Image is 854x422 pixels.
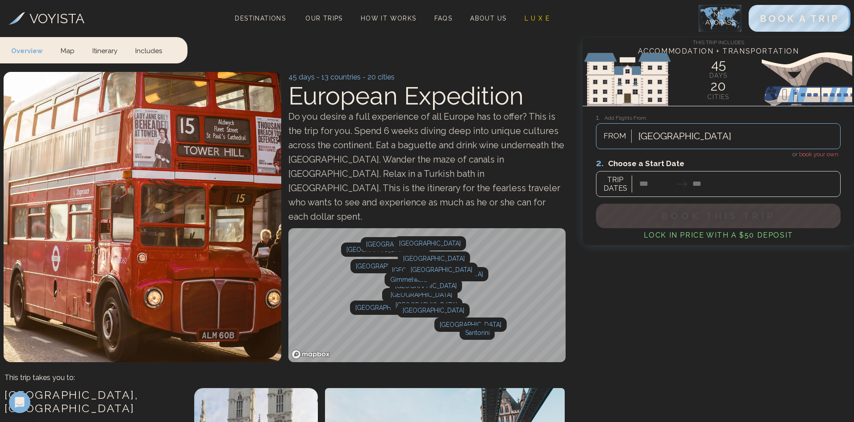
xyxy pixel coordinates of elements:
[434,15,453,22] span: FAQs
[583,46,854,57] h4: Accommodation + Transportation
[390,298,462,312] div: Map marker
[390,298,462,312] div: [GEOGRAPHIC_DATA]
[416,267,488,281] div: [GEOGRAPHIC_DATA]
[799,151,838,158] span: book your own
[434,318,507,332] div: [GEOGRAPHIC_DATA]
[398,251,470,266] div: Map marker
[596,230,841,241] h4: Lock in Price with a $50 deposit
[350,259,423,273] div: [GEOGRAPHIC_DATA]
[305,15,343,22] span: Our Trips
[9,392,30,413] div: Open Intercom Messenger
[394,236,466,251] div: [GEOGRAPHIC_DATA]
[384,272,432,287] div: Map marker
[29,8,84,29] h3: VOYISTA
[83,37,126,63] a: Itinerary
[394,236,466,251] div: Map marker
[11,37,52,63] a: Overview
[350,301,422,315] div: Map marker
[385,288,458,302] div: [GEOGRAPHIC_DATA]
[521,12,554,25] a: L U X E
[431,12,456,25] a: FAQs
[596,204,841,228] button: Book This Trip
[4,388,185,415] h3: [GEOGRAPHIC_DATA] , [GEOGRAPHIC_DATA]
[350,301,422,315] div: [GEOGRAPHIC_DATA]
[288,111,564,222] span: Do you desire a full experience of all Europe has to offer? This is the trip for you. Spend 6 wee...
[760,13,839,24] span: BOOK A TRIP
[599,130,631,142] span: FROM
[397,303,470,318] div: Map marker
[361,15,417,22] span: How It Works
[596,149,841,159] h4: or
[596,113,841,123] h3: Add Flights From:
[434,318,507,332] div: Map marker
[596,113,604,121] span: 1.
[288,72,566,83] p: 45 days - 13 countries - 20 cities
[416,267,488,281] div: Map marker
[661,210,775,221] span: Book This Trip
[361,237,433,251] div: [GEOGRAPHIC_DATA]
[291,349,330,359] a: Mapbox homepage
[357,12,420,25] a: How It Works
[389,272,428,286] div: Map marker
[398,251,470,266] div: [GEOGRAPHIC_DATA]
[382,288,454,302] div: [GEOGRAPHIC_DATA]
[361,237,433,251] div: Map marker
[288,81,524,110] span: European Expedition
[390,279,462,293] div: Map marker
[8,8,84,29] a: VOYISTA
[341,242,413,257] div: Map marker
[467,12,510,25] a: About Us
[390,279,462,293] div: [GEOGRAPHIC_DATA]
[384,272,432,287] div: Gimmelwald
[459,326,495,340] div: Santorini
[8,12,25,25] img: Voyista Logo
[583,37,854,46] h4: This Trip Includes
[397,303,470,318] div: [GEOGRAPHIC_DATA]
[231,11,289,38] span: Destinations
[382,288,454,302] div: Map marker
[302,12,346,25] a: Our Trips
[52,37,83,63] a: Map
[525,15,550,22] span: L U X E
[405,263,478,277] div: Map marker
[583,52,854,106] img: European Sights
[350,259,423,273] div: Map marker
[385,288,458,302] div: Map marker
[341,242,413,257] div: [GEOGRAPHIC_DATA]
[470,15,506,22] span: About Us
[387,263,459,277] div: [GEOGRAPHIC_DATA]
[4,372,75,383] p: This trip takes you to:
[459,326,495,340] div: Map marker
[405,263,478,277] div: [GEOGRAPHIC_DATA]
[288,228,566,362] canvas: Map
[699,5,742,32] img: My Account
[749,15,850,24] a: BOOK A TRIP
[387,263,459,277] div: Map marker
[749,5,850,32] button: BOOK A TRIP
[126,37,171,63] a: Includes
